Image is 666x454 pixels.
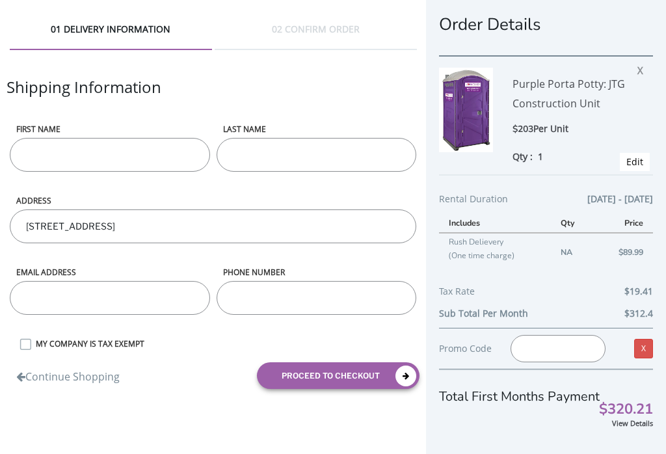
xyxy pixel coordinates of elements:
div: 01 DELIVERY INFORMATION [10,23,212,50]
th: Qty [551,213,595,233]
b: $312.4 [624,307,653,319]
span: Per Unit [533,122,568,135]
span: [DATE] - [DATE] [587,191,653,207]
p: (One time charge) [449,248,541,262]
div: Rental Duration [439,191,653,213]
div: 02 CONFIRM ORDER [215,23,417,50]
label: First name [10,124,209,135]
div: Total First Months Payment [439,369,653,406]
div: $203 [513,122,638,137]
td: Rush Delievery [439,233,551,270]
a: Continue Shopping [16,363,120,384]
label: LAST NAME [217,124,416,135]
span: 1 [538,150,543,163]
div: Promo Code [439,341,511,356]
td: NA [551,233,595,270]
a: X [634,339,653,358]
a: View Details [612,418,653,428]
td: $89.99 [595,233,653,270]
h1: Order Details [439,13,653,36]
span: $320.21 [599,403,653,416]
button: proceed to checkout [257,362,420,389]
span: X [637,60,650,77]
label: phone number [217,267,416,278]
label: MY COMPANY IS TAX EXEMPT [29,338,420,349]
b: Sub Total Per Month [439,307,528,319]
div: Qty : [513,150,638,163]
th: Price [595,213,653,233]
a: Edit [626,155,643,168]
th: Includes [439,213,551,233]
label: Email address [10,267,209,278]
button: Live Chat [614,402,666,454]
span: $19.41 [624,284,653,299]
div: Tax Rate [439,284,653,306]
div: Purple Porta Potty: JTG Construction Unit [513,68,638,122]
div: Shipping Information [7,76,420,124]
